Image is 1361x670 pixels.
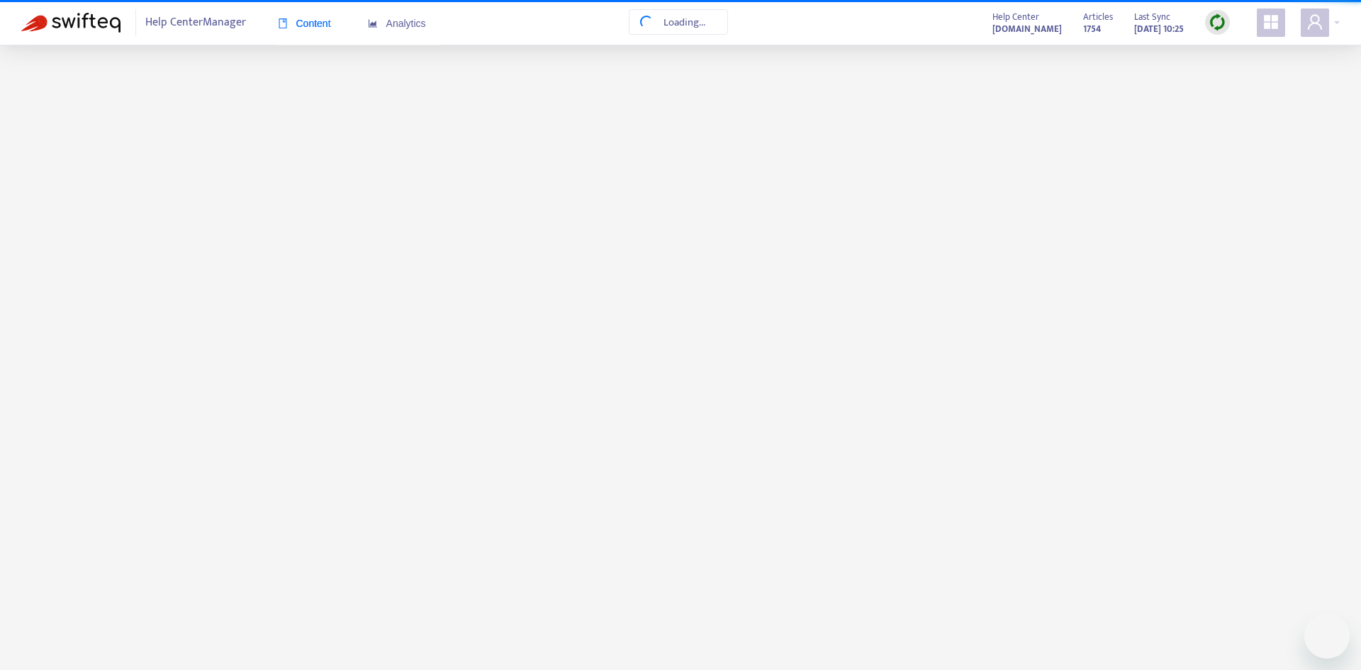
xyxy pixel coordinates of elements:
[21,13,121,33] img: Swifteq
[145,9,246,36] span: Help Center Manager
[1083,9,1113,25] span: Articles
[992,9,1039,25] span: Help Center
[1134,21,1184,37] strong: [DATE] 10:25
[1134,9,1170,25] span: Last Sync
[1306,13,1323,30] span: user
[1304,613,1350,659] iframe: Button to launch messaging window
[368,18,426,29] span: Analytics
[1083,21,1101,37] strong: 1754
[1262,13,1279,30] span: appstore
[368,18,378,28] span: area-chart
[278,18,288,28] span: book
[992,21,1062,37] a: [DOMAIN_NAME]
[1209,13,1226,31] img: sync.dc5367851b00ba804db3.png
[278,18,331,29] span: Content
